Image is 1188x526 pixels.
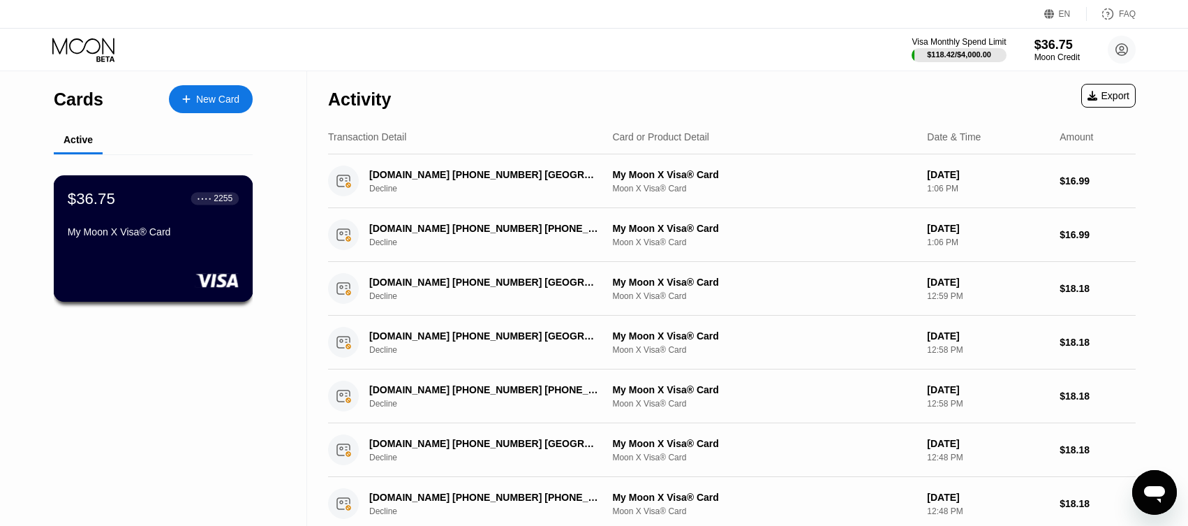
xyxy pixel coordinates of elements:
[927,399,1048,409] div: 12:58 PM
[1034,38,1080,52] div: $36.75
[1060,390,1136,402] div: $18.18
[1119,9,1136,19] div: FAQ
[612,291,916,301] div: Moon X Visa® Card
[328,154,1136,208] div: [DOMAIN_NAME] [PHONE_NUMBER] [GEOGRAPHIC_DATA][PERSON_NAME] [GEOGRAPHIC_DATA]DeclineMy Moon X Vis...
[68,189,115,207] div: $36.75
[612,277,916,288] div: My Moon X Visa® Card
[328,208,1136,262] div: [DOMAIN_NAME] [PHONE_NUMBER] [PHONE_NUMBER] USDeclineMy Moon X Visa® CardMoon X Visa® Card[DATE]1...
[54,89,103,110] div: Cards
[1034,52,1080,62] div: Moon Credit
[612,438,916,449] div: My Moon X Visa® Card
[612,492,916,503] div: My Moon X Visa® Card
[1060,131,1093,143] div: Amount
[369,492,598,503] div: [DOMAIN_NAME] [PHONE_NUMBER] [PHONE_NUMBER] US
[196,94,239,105] div: New Card
[927,453,1048,462] div: 12:48 PM
[612,506,916,516] div: Moon X Visa® Card
[612,399,916,409] div: Moon X Visa® Card
[927,50,991,59] div: $118.42 / $4,000.00
[1060,337,1136,348] div: $18.18
[68,226,239,238] div: My Moon X Visa® Card
[1044,7,1087,21] div: EN
[612,223,916,234] div: My Moon X Visa® Card
[328,423,1136,477] div: [DOMAIN_NAME] [PHONE_NUMBER] [GEOGRAPHIC_DATA][PERSON_NAME] [GEOGRAPHIC_DATA]DeclineMy Moon X Vis...
[369,384,598,395] div: [DOMAIN_NAME] [PHONE_NUMBER] [PHONE_NUMBER] US
[612,131,709,143] div: Card or Product Detail
[927,384,1048,395] div: [DATE]
[328,89,391,110] div: Activity
[369,506,615,516] div: Decline
[369,169,598,180] div: [DOMAIN_NAME] [PHONE_NUMBER] [GEOGRAPHIC_DATA][PERSON_NAME] [GEOGRAPHIC_DATA]
[64,134,93,145] div: Active
[369,223,598,234] div: [DOMAIN_NAME] [PHONE_NUMBER] [PHONE_NUMBER] US
[612,453,916,462] div: Moon X Visa® Card
[1060,175,1136,187] div: $16.99
[54,176,252,301] div: $36.75● ● ● ●2255My Moon X Visa® Card
[1060,229,1136,240] div: $16.99
[369,291,615,301] div: Decline
[369,345,615,355] div: Decline
[214,193,232,203] div: 2255
[1087,90,1129,101] div: Export
[1132,470,1177,515] iframe: Button to launch messaging window
[369,238,615,247] div: Decline
[927,169,1048,180] div: [DATE]
[612,345,916,355] div: Moon X Visa® Card
[1087,7,1136,21] div: FAQ
[1060,498,1136,509] div: $18.18
[912,37,1006,62] div: Visa Monthly Spend Limit$118.42/$4,000.00
[927,506,1048,516] div: 12:48 PM
[927,438,1048,449] div: [DATE]
[369,453,615,462] div: Decline
[612,238,916,247] div: Moon X Visa® Card
[927,131,981,143] div: Date & Time
[328,131,406,143] div: Transaction Detail
[927,277,1048,288] div: [DATE]
[927,330,1048,342] div: [DATE]
[328,262,1136,316] div: [DOMAIN_NAME] [PHONE_NUMBER] [GEOGRAPHIC_DATA][PERSON_NAME] [GEOGRAPHIC_DATA]DeclineMy Moon X Vis...
[198,196,211,200] div: ● ● ● ●
[927,238,1048,247] div: 1:06 PM
[1060,283,1136,294] div: $18.18
[927,291,1048,301] div: 12:59 PM
[328,370,1136,423] div: [DOMAIN_NAME] [PHONE_NUMBER] [PHONE_NUMBER] USDeclineMy Moon X Visa® CardMoon X Visa® Card[DATE]1...
[1059,9,1071,19] div: EN
[369,330,598,342] div: [DOMAIN_NAME] [PHONE_NUMBER] [GEOGRAPHIC_DATA][PERSON_NAME] [GEOGRAPHIC_DATA]
[369,277,598,288] div: [DOMAIN_NAME] [PHONE_NUMBER] [GEOGRAPHIC_DATA][PERSON_NAME] [GEOGRAPHIC_DATA]
[1060,444,1136,455] div: $18.18
[612,384,916,395] div: My Moon X Visa® Card
[927,492,1048,503] div: [DATE]
[1081,84,1136,108] div: Export
[1034,38,1080,62] div: $36.75Moon Credit
[912,37,1006,47] div: Visa Monthly Spend Limit
[927,223,1048,234] div: [DATE]
[927,184,1048,193] div: 1:06 PM
[612,169,916,180] div: My Moon X Visa® Card
[612,330,916,342] div: My Moon X Visa® Card
[169,85,253,113] div: New Card
[369,184,615,193] div: Decline
[927,345,1048,355] div: 12:58 PM
[369,438,598,449] div: [DOMAIN_NAME] [PHONE_NUMBER] [GEOGRAPHIC_DATA][PERSON_NAME] [GEOGRAPHIC_DATA]
[328,316,1136,370] div: [DOMAIN_NAME] [PHONE_NUMBER] [GEOGRAPHIC_DATA][PERSON_NAME] [GEOGRAPHIC_DATA]DeclineMy Moon X Vis...
[612,184,916,193] div: Moon X Visa® Card
[369,399,615,409] div: Decline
